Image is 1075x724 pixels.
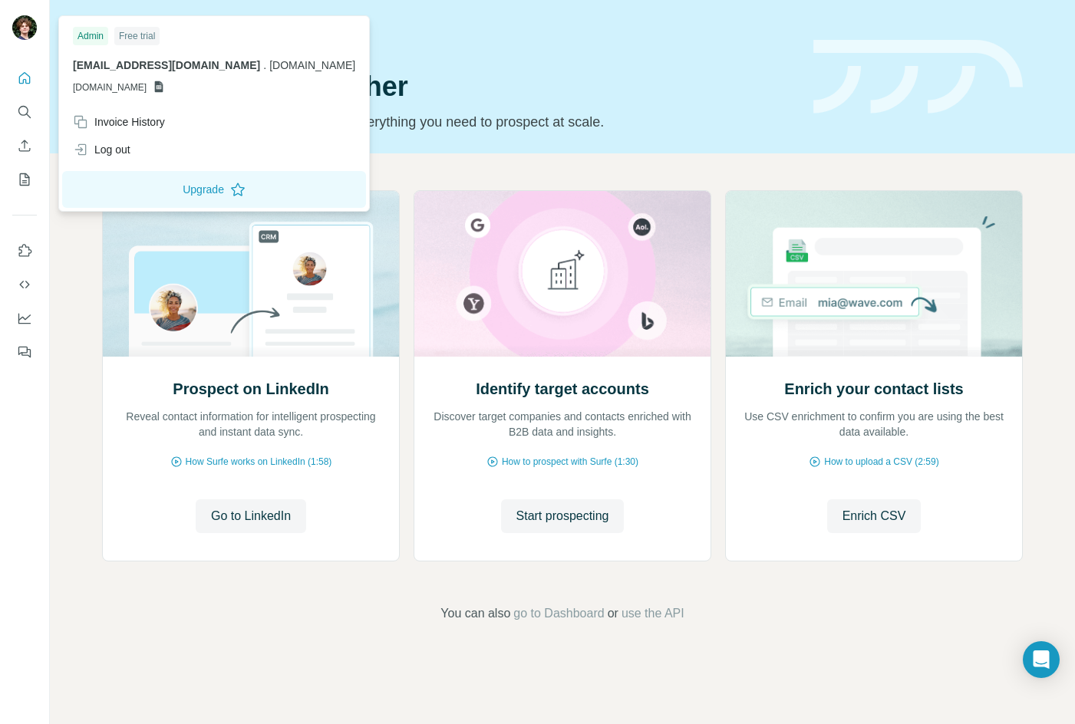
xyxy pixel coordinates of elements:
[824,455,938,469] span: How to upload a CSV (2:59)
[476,378,649,400] h2: Identify target accounts
[608,604,618,623] span: or
[73,142,130,157] div: Log out
[513,604,604,623] button: go to Dashboard
[12,271,37,298] button: Use Surfe API
[12,132,37,160] button: Enrich CSV
[263,59,266,71] span: .
[102,111,795,133] p: Pick your starting point and we’ll provide everything you need to prospect at scale.
[102,191,400,357] img: Prospect on LinkedIn
[173,378,328,400] h2: Prospect on LinkedIn
[12,166,37,193] button: My lists
[73,114,165,130] div: Invoice History
[725,191,1023,357] img: Enrich your contact lists
[843,507,906,525] span: Enrich CSV
[501,499,625,533] button: Start prospecting
[430,409,695,439] p: Discover target companies and contacts enriched with B2B data and insights.
[73,81,147,94] span: [DOMAIN_NAME]
[502,455,638,469] span: How to prospect with Surfe (1:30)
[12,15,37,40] img: Avatar
[114,27,160,45] div: Free trial
[73,27,108,45] div: Admin
[414,191,711,357] img: Identify target accounts
[269,59,355,71] span: [DOMAIN_NAME]
[62,171,366,208] button: Upgrade
[516,507,609,525] span: Start prospecting
[622,604,684,623] button: use the API
[12,98,37,126] button: Search
[741,409,1007,439] p: Use CSV enrichment to confirm you are using the best data available.
[196,499,306,533] button: Go to LinkedIn
[186,455,332,469] span: How Surfe works on LinkedIn (1:58)
[12,304,37,332] button: Dashboard
[12,338,37,366] button: Feedback
[784,378,963,400] h2: Enrich your contact lists
[118,409,384,439] p: Reveal contact information for intelligent prospecting and instant data sync.
[102,28,795,44] div: Quick start
[211,507,291,525] span: Go to LinkedIn
[102,71,795,102] h1: Let’s prospect together
[12,64,37,92] button: Quick start
[1023,641,1060,678] div: Open Intercom Messenger
[827,499,922,533] button: Enrich CSV
[440,604,510,623] span: You can also
[813,40,1023,114] img: banner
[12,237,37,265] button: Use Surfe on LinkedIn
[73,59,260,71] span: [EMAIL_ADDRESS][DOMAIN_NAME]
